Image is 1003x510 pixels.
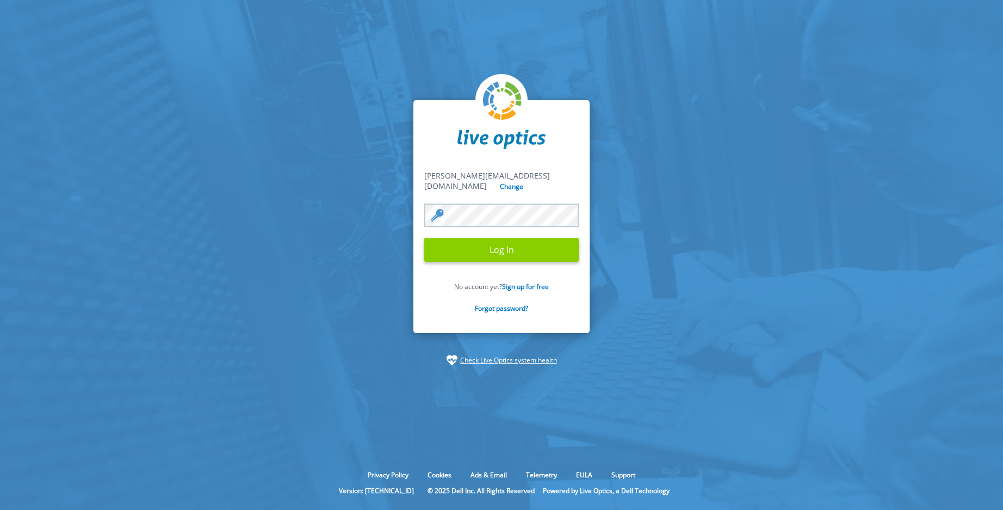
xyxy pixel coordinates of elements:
[502,282,549,291] a: Sign up for free
[360,470,417,480] a: Privacy Policy
[422,486,540,495] li: © 2025 Dell Inc. All Rights Reserved
[568,470,600,480] a: EULA
[498,181,527,192] input: Change
[457,130,546,149] img: liveoptics-word.svg
[518,470,565,480] a: Telemetry
[475,304,528,313] a: Forgot password?
[483,82,522,121] img: liveoptics-logo.svg
[419,470,460,480] a: Cookies
[462,470,515,480] a: Ads & Email
[424,238,579,262] input: Log In
[447,355,457,366] img: status-check-icon.svg
[603,470,643,480] a: Support
[543,486,670,495] li: Powered by Live Optics, a Dell Technology
[460,355,557,366] a: Check Live Optics system health
[424,282,579,291] p: No account yet?
[333,486,419,495] li: Version: [TECHNICAL_ID]
[424,170,550,191] span: [PERSON_NAME][EMAIL_ADDRESS][DOMAIN_NAME]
